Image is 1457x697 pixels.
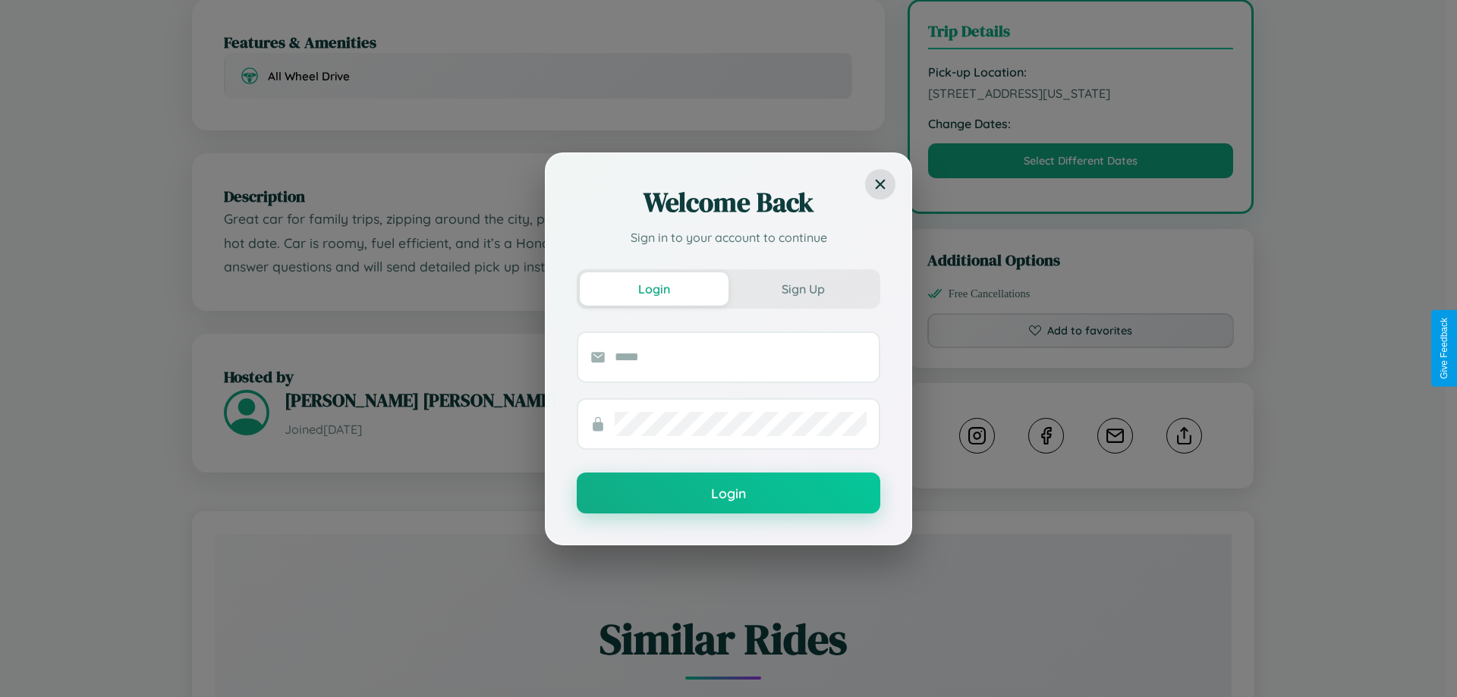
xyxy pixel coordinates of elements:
p: Sign in to your account to continue [577,228,880,246]
h2: Welcome Back [577,184,880,221]
button: Login [577,473,880,513]
button: Sign Up [728,272,877,306]
button: Login [580,272,728,306]
div: Give Feedback [1439,318,1449,379]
